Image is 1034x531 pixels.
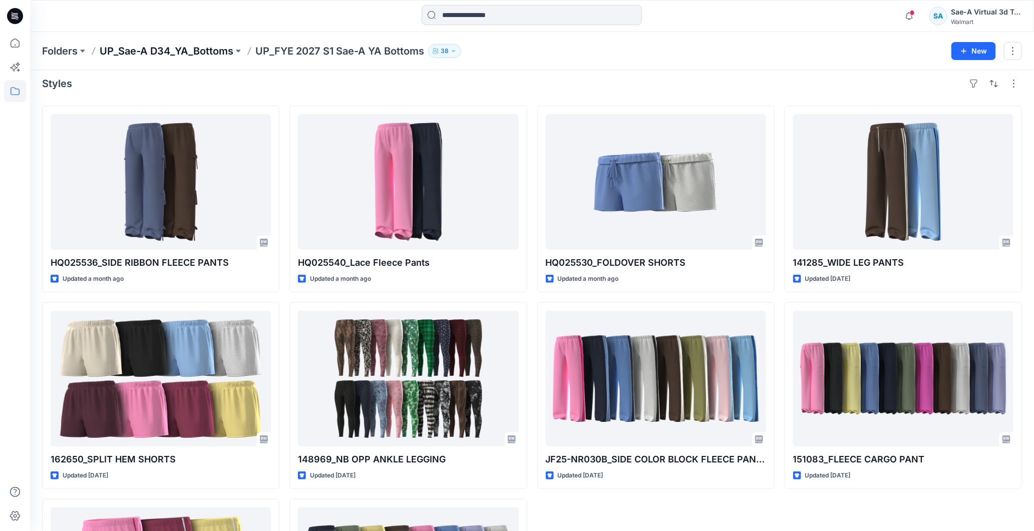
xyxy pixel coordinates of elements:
[51,452,271,466] p: 162650_SPLIT HEM SHORTS
[805,274,851,284] p: Updated [DATE]
[42,44,78,58] a: Folders
[546,114,766,250] a: HQ025530_FOLDOVER SHORTS
[63,274,124,284] p: Updated a month ago
[51,311,271,446] a: 162650_SPLIT HEM SHORTS
[310,274,371,284] p: Updated a month ago
[951,42,996,60] button: New
[793,311,1013,446] a: 151083_FLEECE CARGO PANT
[793,114,1013,250] a: 141285_WIDE LEG PANTS
[546,452,766,466] p: JF25-NR030B_SIDE COLOR BLOCK FLEECE PANTS
[793,452,1013,466] p: 151083_FLEECE CARGO PANT
[310,470,356,481] p: Updated [DATE]
[51,114,271,250] a: HQ025536_SIDE RIBBON FLEECE PANTS
[63,470,108,481] p: Updated [DATE]
[428,44,461,58] button: 38
[929,7,947,25] div: SA
[255,44,424,58] p: UP_FYE 2027 S1 Sae-A YA Bottoms
[558,274,619,284] p: Updated a month ago
[558,470,603,481] p: Updated [DATE]
[298,452,518,466] p: 148969_NB OPP ANKLE LEGGING
[298,114,518,250] a: HQ025540_Lace Fleece Pants
[298,256,518,270] p: HQ025540_Lace Fleece Pants
[951,18,1021,26] div: Walmart
[441,46,449,57] p: 38
[51,256,271,270] p: HQ025536_SIDE RIBBON FLEECE PANTS
[546,256,766,270] p: HQ025530_FOLDOVER SHORTS
[793,256,1013,270] p: 141285_WIDE LEG PANTS
[951,6,1021,18] div: Sae-A Virtual 3d Team
[298,311,518,446] a: 148969_NB OPP ANKLE LEGGING
[100,44,233,58] a: UP_Sae-A D34_YA_Bottoms
[42,78,72,90] h4: Styles
[546,311,766,446] a: JF25-NR030B_SIDE COLOR BLOCK FLEECE PANTS
[805,470,851,481] p: Updated [DATE]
